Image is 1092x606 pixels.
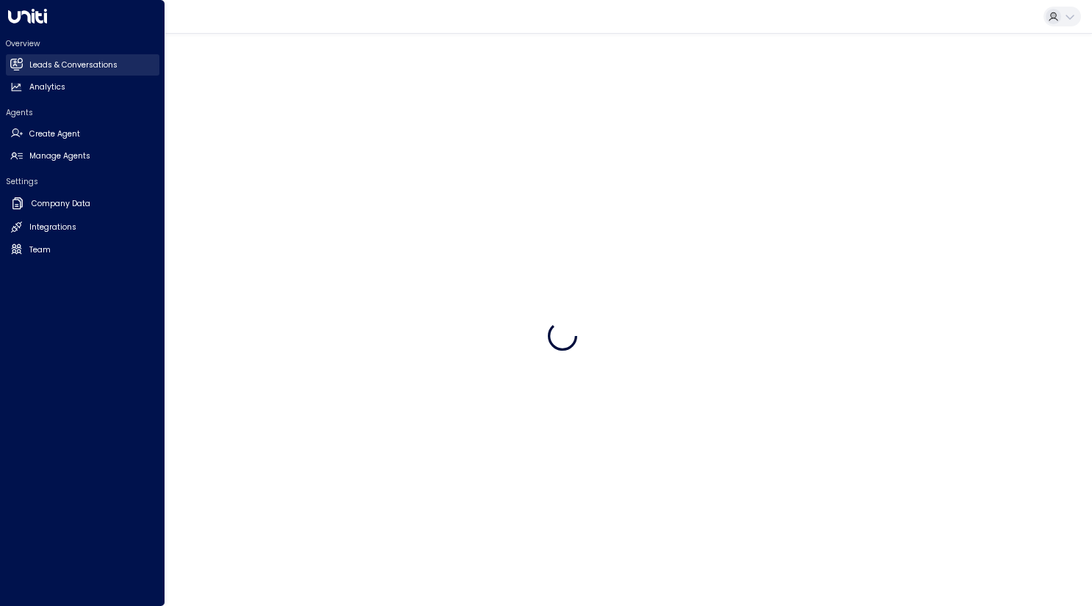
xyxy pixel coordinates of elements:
h2: Overview [6,38,159,49]
h2: Leads & Conversations [29,59,117,71]
h2: Settings [6,176,159,187]
a: Leads & Conversations [6,54,159,76]
h2: Manage Agents [29,150,90,162]
a: Integrations [6,217,159,238]
h2: Company Data [32,198,90,210]
a: Analytics [6,77,159,98]
h2: Analytics [29,81,65,93]
h2: Agents [6,107,159,118]
h2: Integrations [29,222,76,233]
a: Team [6,239,159,260]
h2: Create Agent [29,128,80,140]
a: Create Agent [6,123,159,145]
a: Manage Agents [6,146,159,167]
h2: Team [29,244,51,256]
a: Company Data [6,192,159,216]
